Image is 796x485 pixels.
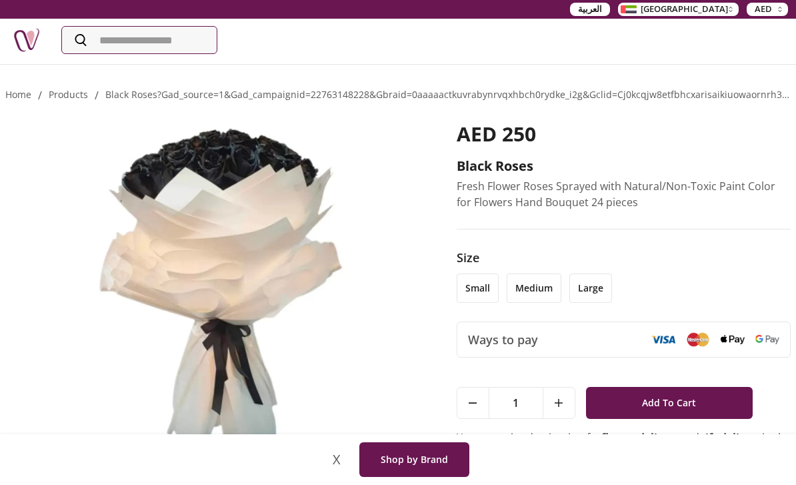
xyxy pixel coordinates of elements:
img: Apple Pay [721,335,745,345]
h2: Black Roses [457,157,791,175]
li: small [457,274,499,303]
li: / [95,87,99,103]
button: AED [747,3,788,16]
button: Add To Cart [586,387,753,419]
a: Home [5,88,31,101]
img: Google Pay [755,335,779,344]
li: large [569,274,612,303]
span: [GEOGRAPHIC_DATA] [641,3,728,16]
span: X [327,452,346,468]
input: Search [62,27,217,53]
strong: flower delivery [601,430,680,445]
li: / [38,87,42,103]
span: Add To Cart [642,391,696,415]
strong: gift delivery [699,430,762,445]
img: Visa [651,335,675,344]
span: Ways to pay [468,330,538,349]
a: products [49,88,88,101]
button: Shop by Brand [359,442,469,477]
img: Nigwa-uae-gifts [13,27,40,53]
button: [GEOGRAPHIC_DATA] [618,3,739,16]
li: medium [507,274,561,303]
h3: Size [457,248,791,267]
p: Fresh Flower Roses Sprayed with Natural/Non-Toxic Paint Color for Flowers Hand Bouquet 24 pieces [457,178,791,210]
span: 1 [489,388,543,418]
img: Arabic_dztd3n.png [621,5,637,13]
span: AED [755,3,772,16]
img: Black Roses [5,122,430,460]
img: Mastercard [686,332,710,346]
a: Shop by Brand [351,442,469,477]
span: العربية [578,3,602,16]
span: AED 250 [457,120,536,147]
